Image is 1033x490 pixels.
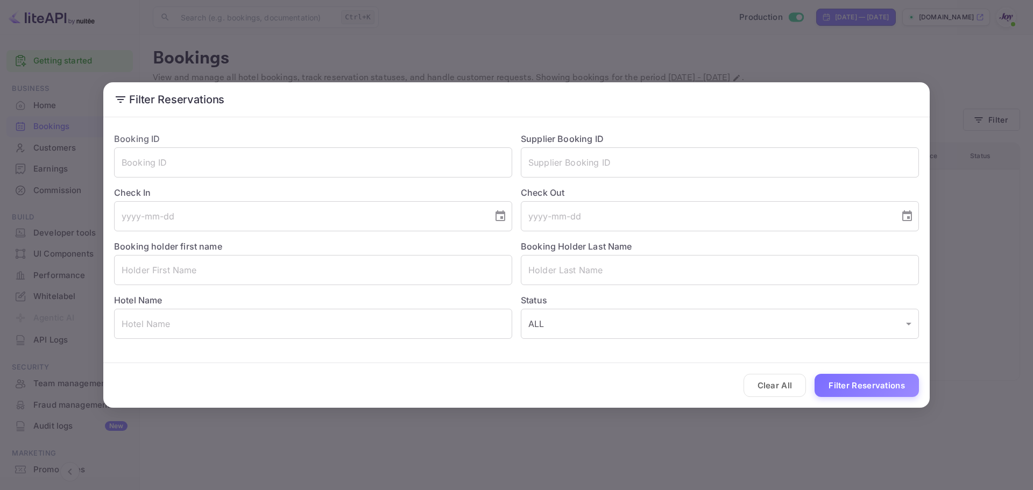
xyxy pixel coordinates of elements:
[521,147,919,177] input: Supplier Booking ID
[114,186,512,199] label: Check In
[521,133,604,144] label: Supplier Booking ID
[114,295,162,306] label: Hotel Name
[114,133,160,144] label: Booking ID
[490,205,511,227] button: Choose date
[521,294,919,307] label: Status
[114,147,512,177] input: Booking ID
[114,255,512,285] input: Holder First Name
[114,201,485,231] input: yyyy-mm-dd
[103,82,930,117] h2: Filter Reservations
[521,255,919,285] input: Holder Last Name
[521,241,632,252] label: Booking Holder Last Name
[744,374,806,397] button: Clear All
[521,309,919,339] div: ALL
[896,205,918,227] button: Choose date
[521,186,919,199] label: Check Out
[114,241,222,252] label: Booking holder first name
[815,374,919,397] button: Filter Reservations
[521,201,892,231] input: yyyy-mm-dd
[114,309,512,339] input: Hotel Name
